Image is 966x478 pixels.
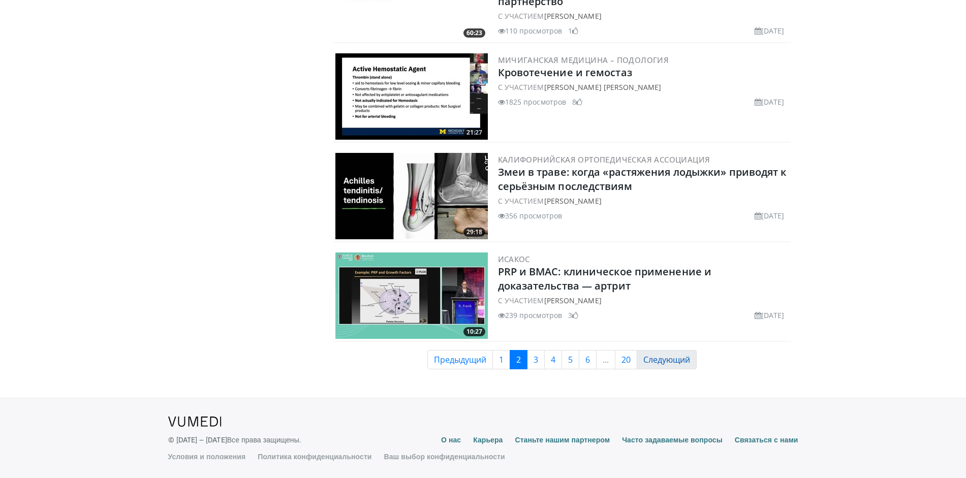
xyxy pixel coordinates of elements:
[258,452,371,461] font: Политика конфиденциальности
[735,435,798,447] a: Связаться с нами
[498,11,544,21] font: С УЧАСТИЕМ
[551,354,555,365] font: 4
[466,28,482,37] font: 60:23
[498,165,787,193] a: Змеи в траве: когда «растяжения лодыжки» приводят к серьёзным последствиям
[168,435,227,444] font: © [DATE] – [DATE]
[637,350,697,369] a: Следующий
[621,354,631,365] font: 20
[505,211,562,220] font: 356 просмотров
[761,211,785,220] font: [DATE]
[333,350,791,369] nav: Страницы результатов поиска
[498,265,712,293] a: PRP и BMAC: клиническое применение и доказательства — артрит
[168,417,222,427] img: VuMedi Logo
[473,435,503,444] font: Карьера
[498,55,669,65] a: Мичиганская медицина – Подология
[499,354,504,365] font: 1
[544,82,662,92] a: [PERSON_NAME] [PERSON_NAME]
[510,350,527,369] a: 2
[505,26,562,36] font: 110 просмотров
[761,310,785,320] font: [DATE]
[434,354,486,365] font: Предыдущий
[568,354,573,365] font: 5
[735,435,798,444] font: Связаться с нами
[335,252,488,339] a: 10:27
[527,350,545,369] a: 3
[498,296,544,305] font: С УЧАСТИЕМ
[335,252,488,339] img: 710684cd-3f52-4645-b293-6b6399c33257.300x170_q85_crop-smart_upscale.jpg
[643,354,690,365] font: Следующий
[572,97,576,107] font: 8
[492,350,510,369] a: 1
[498,154,710,165] a: Калифорнийская ортопедическая ассоциация
[622,435,723,444] font: Часто задаваемые вопросы
[335,153,488,239] a: 29:18
[335,153,488,239] img: 56ade552-594a-48f7-8b60-1ad04e5219a5.300x170_q85_crop-smart_upscale.jpg
[427,350,493,369] a: Предыдущий
[579,350,597,369] a: 6
[384,452,505,462] a: Ваш выбор конфиденциальности
[498,66,632,79] a: Кровотечение и гемостаз
[505,310,562,320] font: 239 просмотров
[544,350,562,369] a: 4
[544,196,602,206] a: [PERSON_NAME]
[498,254,530,264] a: ИСАКОС
[761,26,785,36] font: [DATE]
[568,310,572,320] font: 3
[498,82,544,92] font: С УЧАСТИЕМ
[384,452,505,461] font: Ваш выбор конфиденциальности
[498,196,544,206] font: С УЧАСТИЕМ
[544,11,602,21] a: [PERSON_NAME]
[466,327,482,336] font: 10:27
[505,97,567,107] font: 1825 просмотров
[335,53,488,140] a: 21:27
[473,435,503,447] a: Карьера
[562,350,579,369] a: 5
[568,26,572,36] font: 1
[615,350,637,369] a: 20
[227,435,301,444] font: Все права защищены.
[466,128,482,137] font: 21:27
[168,452,246,462] a: Условия и положения
[466,228,482,236] font: 29:18
[441,435,461,447] a: О нас
[544,296,602,305] a: [PERSON_NAME]
[441,435,461,444] font: О нас
[515,435,610,447] a: Станьте нашим партнером
[761,97,785,107] font: [DATE]
[515,435,610,444] font: Станьте нашим партнером
[585,354,590,365] font: 6
[622,435,723,447] a: Часто задаваемые вопросы
[534,354,538,365] font: 3
[258,452,371,462] a: Политика конфиденциальности
[168,452,246,461] font: Условия и положения
[516,354,521,365] font: 2
[335,53,488,140] img: 06556e96-8ab1-4e33-b0c0-ef67ed32c3f0.300x170_q85_crop-smart_upscale.jpg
